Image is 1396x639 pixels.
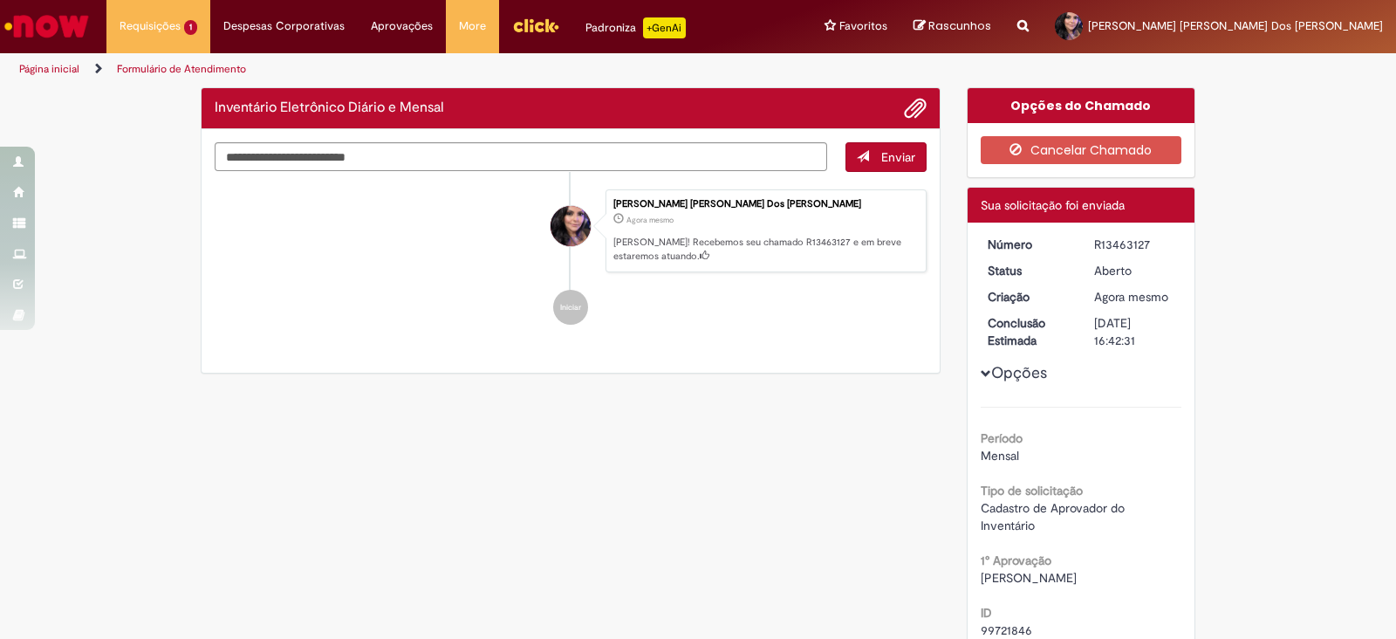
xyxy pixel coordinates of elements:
span: Rascunhos [928,17,991,34]
ul: Trilhas de página [13,53,918,86]
b: ID [981,605,992,621]
b: Período [981,430,1023,446]
button: Enviar [845,142,927,172]
span: 1 [184,20,197,35]
div: [DATE] 16:42:31 [1094,314,1175,349]
dt: Criação [975,288,1082,306]
span: 99721846 [981,622,1032,638]
span: Enviar [881,149,915,165]
button: Cancelar Chamado [981,136,1182,164]
img: click_logo_yellow_360x200.png [512,12,559,38]
dt: Número [975,236,1082,253]
span: Requisições [120,17,181,35]
h2: Inventário Eletrônico Diário e Mensal Histórico de tíquete [215,100,444,116]
dt: Conclusão Estimada [975,314,1082,349]
span: More [459,17,486,35]
span: Cadastro de Aprovador do Inventário [981,500,1128,533]
span: Aprovações [371,17,433,35]
time: 29/08/2025 15:42:27 [626,215,674,225]
button: Adicionar anexos [904,97,927,120]
a: Rascunhos [914,18,991,35]
div: Karina Dayane Lima Dos Santos [551,206,591,246]
span: Agora mesmo [626,215,674,225]
p: [PERSON_NAME]! Recebemos seu chamado R13463127 e em breve estaremos atuando. [613,236,917,263]
p: +GenAi [643,17,686,38]
div: R13463127 [1094,236,1175,253]
time: 29/08/2025 15:42:27 [1094,289,1168,305]
ul: Histórico de tíquete [215,172,927,343]
span: [PERSON_NAME] [PERSON_NAME] Dos [PERSON_NAME] [1088,18,1383,33]
span: Favoritos [839,17,887,35]
li: Karina Dayane Lima Dos Santos [215,189,927,273]
b: Tipo de solicitação [981,483,1083,498]
div: Opções do Chamado [968,88,1195,123]
span: Despesas Corporativas [223,17,345,35]
div: [PERSON_NAME] [PERSON_NAME] Dos [PERSON_NAME] [613,199,917,210]
span: Agora mesmo [1094,289,1168,305]
dt: Status [975,262,1082,279]
a: Formulário de Atendimento [117,62,246,76]
div: Padroniza [585,17,686,38]
span: Sua solicitação foi enviada [981,197,1125,213]
b: 1° Aprovação [981,553,1051,568]
div: 29/08/2025 15:42:27 [1094,288,1175,306]
div: Aberto [1094,262,1175,279]
span: [PERSON_NAME] [981,570,1077,586]
a: Página inicial [19,62,79,76]
span: Mensal [981,448,1019,464]
textarea: Digite sua mensagem aqui... [215,142,827,172]
img: ServiceNow [2,9,92,44]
